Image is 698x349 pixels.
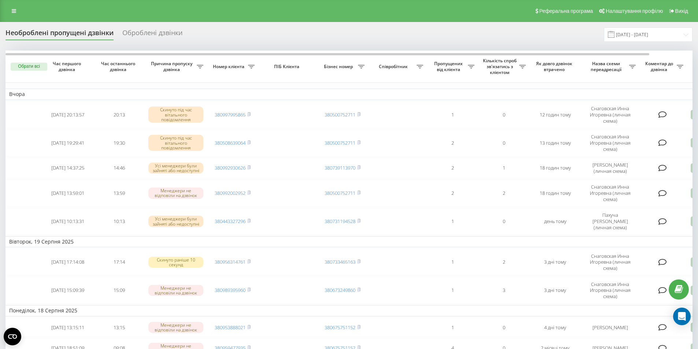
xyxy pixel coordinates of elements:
td: 12 годин тому [529,101,581,128]
td: 19:30 [93,130,145,156]
a: 380992002952 [215,190,245,196]
td: 13:59 [93,180,145,207]
td: 1 [427,208,478,235]
td: 10:13 [93,208,145,235]
td: 1 [427,277,478,304]
span: Реферальна програма [539,8,593,14]
span: ПІБ Клієнта [265,64,311,70]
a: 380956314761 [215,259,245,265]
td: день тому [529,208,581,235]
a: 380733465163 [325,259,355,265]
td: [DATE] 14:37:25 [42,158,93,178]
span: Налаштування профілю [606,8,663,14]
td: 1 [427,249,478,275]
td: 2 [427,180,478,207]
td: [PERSON_NAME] (личная схема) [581,158,639,178]
a: 380739113970 [325,164,355,171]
span: Як довго дзвінок втрачено [535,61,575,72]
a: 380443327296 [215,218,245,224]
a: 380673249860 [325,287,355,293]
td: [DATE] 17:14:08 [42,249,93,275]
td: [DATE] 13:59:01 [42,180,93,207]
td: 17:14 [93,249,145,275]
a: 380992930626 [215,164,245,171]
span: Час останнього дзвінка [99,61,139,72]
td: 4 дні тому [529,318,581,337]
td: 0 [478,208,529,235]
td: 15:09 [93,277,145,304]
td: 13 годин тому [529,130,581,156]
a: 380675751152 [325,324,355,331]
td: [DATE] 20:13:57 [42,101,93,128]
span: Кількість спроб зв'язатись з клієнтом [482,58,519,75]
td: 2 [478,180,529,207]
span: Коментар до дзвінка [643,61,677,72]
a: 380989395960 [215,287,245,293]
a: 380500752711 [325,190,355,196]
span: Співробітник [372,64,417,70]
td: 2 [427,158,478,178]
td: 14:46 [93,158,145,178]
td: [DATE] 19:29:41 [42,130,93,156]
td: 3 [478,277,529,304]
div: Оброблені дзвінки [122,29,182,40]
td: [DATE] 10:13:31 [42,208,93,235]
td: [DATE] 13:15:11 [42,318,93,337]
span: Пропущених від клієнта [431,61,468,72]
span: Вихід [675,8,688,14]
div: Скинуто під час вітального повідомлення [148,135,203,151]
div: Менеджери не відповіли на дзвінок [148,322,203,333]
td: Снаговская Инна Игоревна (личная схема) [581,180,639,207]
a: 380500752711 [325,111,355,118]
div: Скинуто раніше 10 секунд [148,257,203,268]
td: 1 [427,318,478,337]
a: 380500752711 [325,140,355,146]
div: Необроблені пропущені дзвінки [5,29,114,40]
td: Снаговская Инна Игоревна (личная схема) [581,277,639,304]
td: 0 [478,318,529,337]
button: Обрати всі [11,63,47,71]
a: 380953888021 [215,324,245,331]
td: Снаговская Инна Игоревна (личная схема) [581,130,639,156]
td: 2 [478,249,529,275]
td: 18 годин тому [529,158,581,178]
td: 20:13 [93,101,145,128]
a: 380508639064 [215,140,245,146]
td: 0 [478,101,529,128]
td: 3 дні тому [529,277,581,304]
td: 18 годин тому [529,180,581,207]
td: 2 [427,130,478,156]
div: Менеджери не відповіли на дзвінок [148,285,203,296]
span: Номер клієнта [211,64,248,70]
a: 380997995865 [215,111,245,118]
td: 3 дні тому [529,249,581,275]
div: Open Intercom Messenger [673,308,691,325]
td: [PERSON_NAME] [581,318,639,337]
td: Пахуча [PERSON_NAME] (личная схема) [581,208,639,235]
span: Бізнес номер [321,64,358,70]
span: Час першого дзвінка [48,61,88,72]
div: Менеджери не відповіли на дзвінок [148,188,203,198]
div: Усі менеджери були зайняті або недоступні [148,163,203,174]
a: 380731194528 [325,218,355,224]
td: 13:15 [93,318,145,337]
td: Снаговская Инна Игоревна (личная схема) [581,249,639,275]
td: 1 [427,101,478,128]
td: 0 [478,130,529,156]
div: Усі менеджери були зайняті або недоступні [148,216,203,227]
td: Снаговская Инна Игоревна (личная схема) [581,101,639,128]
div: Скинуто під час вітального повідомлення [148,107,203,123]
td: [DATE] 15:09:39 [42,277,93,304]
span: Причина пропуску дзвінка [148,61,197,72]
td: 1 [478,158,529,178]
button: Open CMP widget [4,328,21,345]
span: Назва схеми переадресації [584,61,629,72]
